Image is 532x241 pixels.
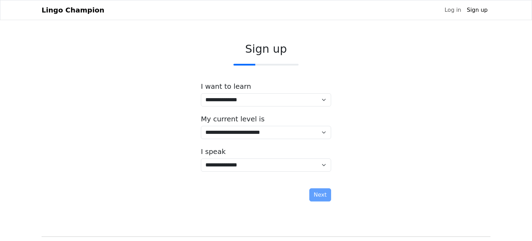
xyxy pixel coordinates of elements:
h2: Sign up [201,42,331,55]
label: I speak [201,147,226,156]
a: Lingo Champion [42,3,104,17]
label: My current level is [201,115,265,123]
label: I want to learn [201,82,251,91]
a: Log in [442,3,464,17]
a: Sign up [464,3,490,17]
